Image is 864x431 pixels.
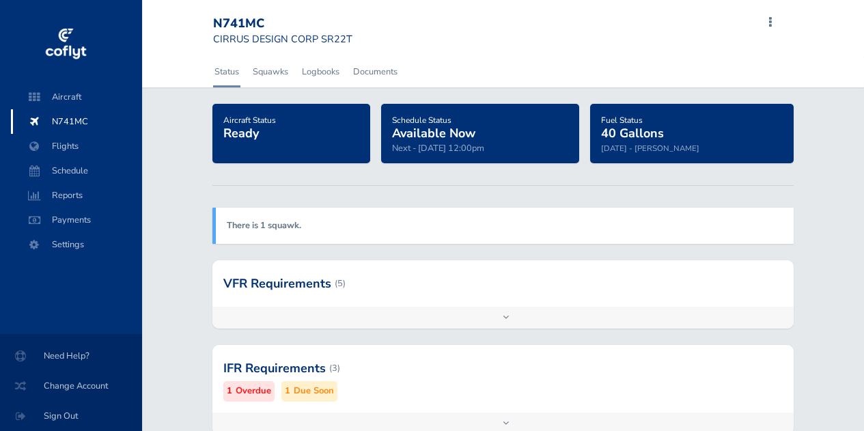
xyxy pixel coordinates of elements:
span: Payments [25,208,128,232]
span: Settings [25,232,128,257]
div: N741MC [213,16,352,31]
span: Ready [223,125,259,141]
small: Due Soon [294,384,334,398]
span: Schedule Status [392,115,451,126]
span: Aircraft Status [223,115,276,126]
span: Sign Out [16,404,126,428]
a: Logbooks [301,57,341,87]
img: coflyt logo [43,24,88,65]
a: Schedule StatusAvailable Now [392,111,475,142]
span: Need Help? [16,344,126,368]
span: Fuel Status [601,115,643,126]
a: Documents [352,57,399,87]
span: Schedule [25,158,128,183]
span: N741MC [25,109,128,134]
a: There is 1 squawk. [227,219,301,232]
span: Next - [DATE] 12:00pm [392,142,484,154]
small: [DATE] - [PERSON_NAME] [601,143,699,154]
span: Flights [25,134,128,158]
a: Status [213,57,240,87]
span: Aircraft [25,85,128,109]
a: Squawks [251,57,290,87]
span: Reports [25,183,128,208]
small: Overdue [236,384,271,398]
small: CIRRUS DESIGN CORP SR22T [213,32,352,46]
span: 40 Gallons [601,125,664,141]
span: Available Now [392,125,475,141]
span: Change Account [16,374,126,398]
